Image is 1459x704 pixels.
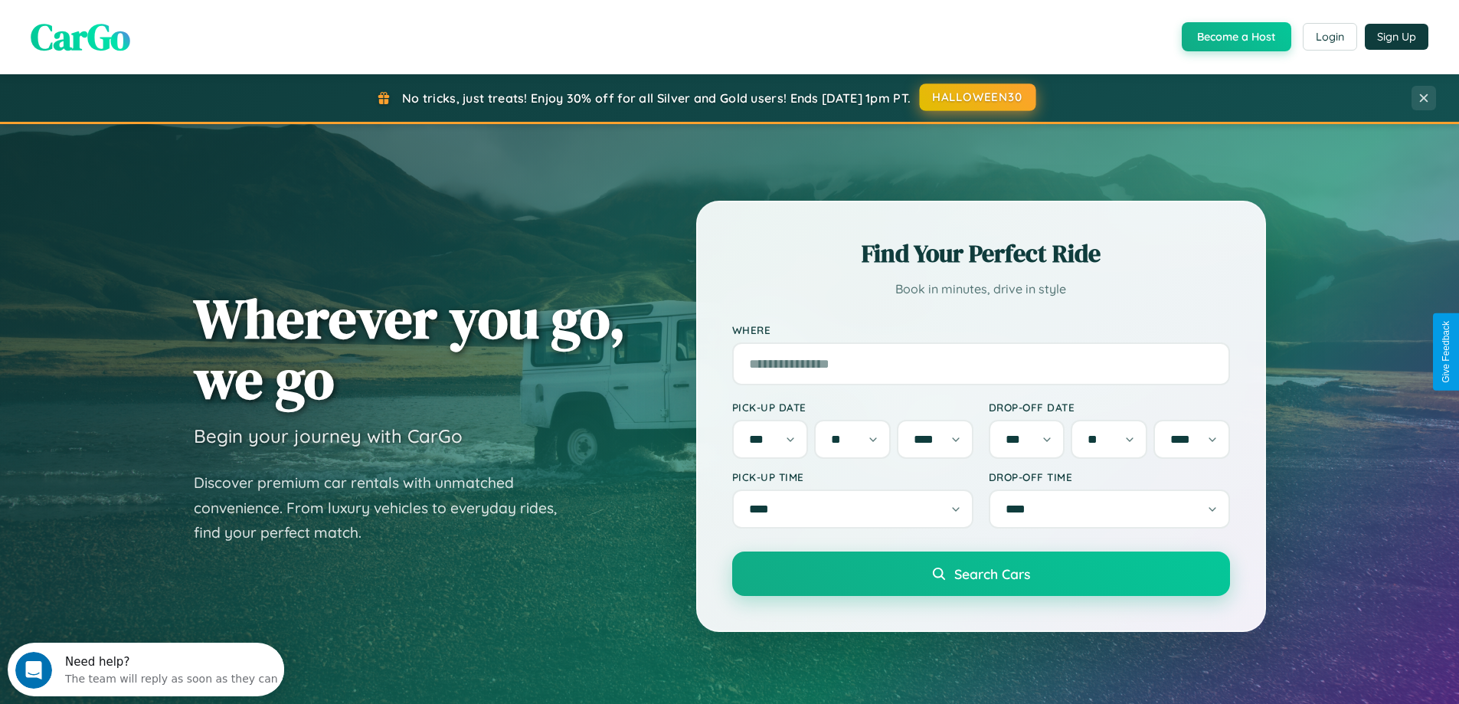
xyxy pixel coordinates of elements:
[194,470,577,545] p: Discover premium car rentals with unmatched convenience. From luxury vehicles to everyday rides, ...
[954,565,1030,582] span: Search Cars
[989,470,1230,483] label: Drop-off Time
[57,25,270,41] div: The team will reply as soon as they can
[194,288,626,409] h1: Wherever you go, we go
[31,11,130,62] span: CarGo
[732,470,973,483] label: Pick-up Time
[1182,22,1291,51] button: Become a Host
[57,13,270,25] div: Need help?
[1441,321,1451,383] div: Give Feedback
[989,401,1230,414] label: Drop-off Date
[732,323,1230,336] label: Where
[732,552,1230,596] button: Search Cars
[920,83,1036,111] button: HALLOWEEN30
[732,278,1230,300] p: Book in minutes, drive in style
[732,237,1230,270] h2: Find Your Perfect Ride
[402,90,911,106] span: No tricks, just treats! Enjoy 30% off for all Silver and Gold users! Ends [DATE] 1pm PT.
[1303,23,1357,51] button: Login
[1365,24,1428,50] button: Sign Up
[194,424,463,447] h3: Begin your journey with CarGo
[8,643,284,696] iframe: Intercom live chat discovery launcher
[6,6,285,48] div: Open Intercom Messenger
[15,652,52,689] iframe: Intercom live chat
[732,401,973,414] label: Pick-up Date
